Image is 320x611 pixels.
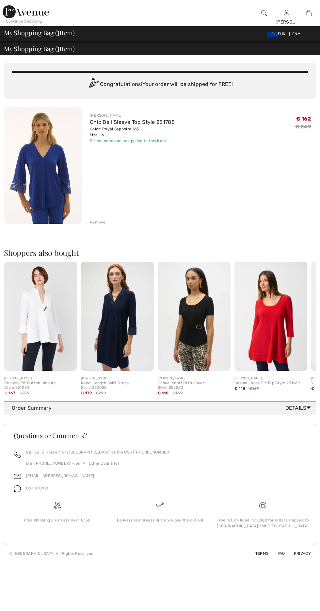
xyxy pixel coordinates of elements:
span: 1 [57,28,59,36]
div: Free shipping on orders over €130 [11,517,104,523]
div: Casual Knotted Pullover Style 252230 [158,381,231,390]
span: Details [285,404,313,412]
p: Dial [PHONE_NUMBER] From All Other Countries [26,460,170,466]
img: My Info [284,9,289,17]
a: FAQ [270,551,285,556]
img: call [14,451,21,458]
span: My Shopping Bag ( Item) [4,29,75,36]
div: Congratulations! Your order will be shipped for FREE! [12,78,308,91]
a: Terms [248,551,269,556]
a: Chic Bell Sleeve Top Style 251785 [90,119,175,125]
div: Casual Loose Fit Top Style 251969 [234,381,307,386]
img: Casual Loose Fit Top Style 251969 [234,262,307,371]
h3: Questions or Comments? [14,432,306,439]
span: € 118 [158,388,169,395]
span: My Shopping Bag ( Item) [4,45,75,52]
p: Call us Toll-Free from [GEOGRAPHIC_DATA] or the US at [26,449,170,455]
span: €299 [96,390,106,396]
img: Chic Bell Sleeve Top Style 251785 [4,107,82,224]
img: Delivery is a breeze since we pay the duties! [156,502,164,509]
span: € 167 [4,388,16,395]
h2: Shoppers also bought [4,249,316,256]
div: [PERSON_NAME] [158,376,231,381]
span: € 118 [234,384,246,391]
span: €279 [19,390,29,396]
a: 1 [298,9,320,17]
div: Promo code can be applied to this item [90,138,175,144]
div: Remove [90,219,106,225]
a: Sign In [284,10,289,16]
span: EN [292,32,300,36]
div: [PERSON_NAME] [234,376,307,381]
span: 1 [315,10,316,16]
span: EUR [267,32,288,36]
div: < Continue Shopping [3,18,42,24]
img: Knee-Length Shift Dress Style 252028 [81,262,154,371]
a: Privacy [286,551,311,556]
div: [PERSON_NAME] [4,376,77,381]
span: € 162 [296,113,311,122]
a: [PHONE_NUMBER] [135,450,170,454]
img: chat [14,485,21,492]
div: © [GEOGRAPHIC_DATA] All Rights Reserved [9,551,94,556]
img: Relaxed Fit Button Closure Style 251034 [4,262,77,371]
img: search the website [261,9,267,17]
s: € 249 [295,124,311,130]
div: Order Summary [12,404,313,412]
span: Online Chat [26,486,48,490]
img: Euro [267,32,278,37]
div: Color: Royal Sapphire 163 Size: 16 [90,126,175,138]
img: 1ère Avenue [3,5,49,18]
span: € 179 [81,388,92,395]
div: [PERSON_NAME] [81,376,154,381]
img: Casual Knotted Pullover Style 252230 [158,262,231,371]
span: €169 [249,386,259,391]
div: Free return label included for orders shipped to [GEOGRAPHIC_DATA] and [GEOGRAPHIC_DATA] [216,517,309,529]
img: Free shipping on orders over &#8364;130 [259,502,266,509]
div: Knee-Length Shift Dress Style 252028 [81,381,154,390]
img: Free shipping on orders over &#8364;130 [54,502,61,509]
div: Delivery is a breeze since we pay the duties! [114,517,206,523]
span: €169 [172,390,183,396]
div: [PERSON_NAME] [90,112,175,118]
a: [EMAIL_ADDRESS][DOMAIN_NAME] [26,473,94,478]
span: 1 [57,44,59,52]
img: Congratulation2.svg [87,78,100,91]
img: email [14,473,21,480]
div: Relaxed Fit Button Closure Style 251034 [4,381,77,390]
div: [PERSON_NAME] [276,19,297,25]
img: My Bag [306,9,312,17]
